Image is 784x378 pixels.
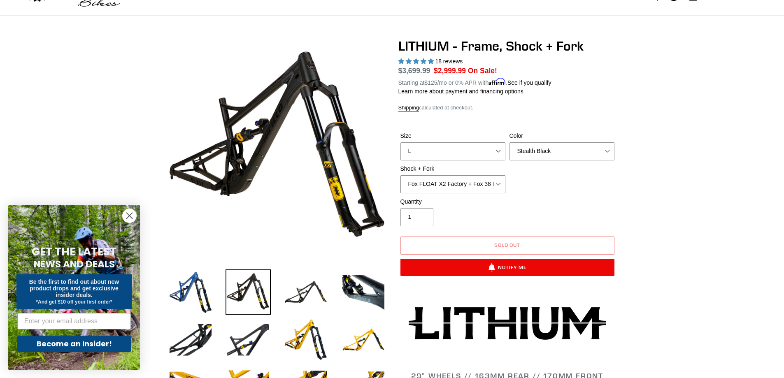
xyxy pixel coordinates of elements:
span: Sold out [494,242,521,248]
label: Size [400,132,505,140]
span: On Sale! [468,65,497,76]
span: $2,999.99 [434,67,466,75]
a: Shipping [398,104,419,111]
label: Color [509,132,614,140]
a: Learn more about payment and financing options [398,88,523,95]
div: calculated at checkout. [398,104,616,112]
span: 5.00 stars [398,58,435,65]
img: Load image into Gallery viewer, LITHIUM - Frame, Shock + Fork [168,317,213,362]
span: NEWS AND DEALS [34,257,115,271]
img: Lithium-Logo_480x480.png [409,307,606,340]
img: Load image into Gallery viewer, LITHIUM - Frame, Shock + Fork [341,269,386,315]
h1: LITHIUM - Frame, Shock + Fork [398,38,616,54]
img: Load image into Gallery viewer, LITHIUM - Frame, Shock + Fork [283,317,328,362]
img: Load image into Gallery viewer, LITHIUM - Frame, Shock + Fork [226,317,271,362]
label: Quantity [400,197,505,206]
button: Notify Me [400,259,614,276]
button: Close dialog [122,209,137,223]
span: GET THE LATEST [32,244,116,259]
p: Starting at /mo or 0% APR with . [398,77,551,87]
input: Enter your email address [17,313,131,329]
label: Shock + Fork [400,165,505,173]
a: See if you qualify - Learn more about Affirm Financing (opens in modal) [507,79,551,86]
button: Become an Insider! [17,336,131,352]
img: Load image into Gallery viewer, LITHIUM - Frame, Shock + Fork [283,269,328,315]
span: *And get $10 off your first order* [36,299,112,305]
img: Load image into Gallery viewer, LITHIUM - Frame, Shock + Fork [341,317,386,362]
span: $3,699.99 [398,67,430,75]
button: Sold out [400,237,614,255]
span: 18 reviews [435,58,463,65]
span: Affirm [489,78,506,85]
span: Be the first to find out about new product drops and get exclusive insider deals. [29,278,119,298]
img: Load image into Gallery viewer, LITHIUM - Frame, Shock + Fork [168,269,213,315]
span: $125 [424,79,437,86]
img: Load image into Gallery viewer, LITHIUM - Frame, Shock + Fork [226,269,271,315]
